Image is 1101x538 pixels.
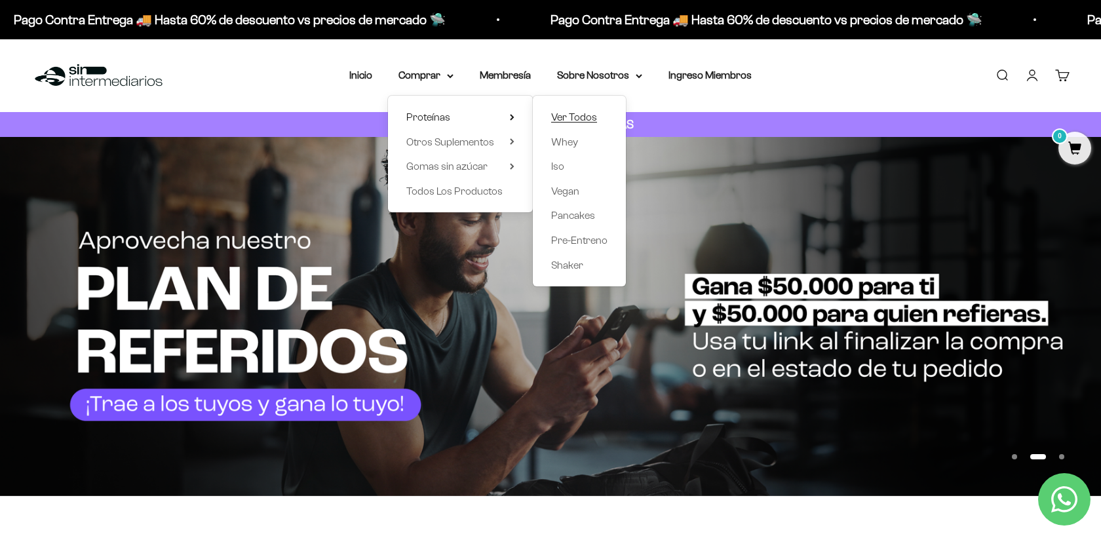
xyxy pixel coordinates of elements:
summary: Sobre Nosotros [557,67,642,84]
a: Membresía [480,69,531,81]
a: Shaker [551,257,608,274]
a: 0 [1058,142,1091,157]
p: Pago Contra Entrega 🚚 Hasta 60% de descuento vs precios de mercado 🛸 [549,9,980,30]
a: Todos Los Productos [406,183,514,200]
summary: Proteínas [406,109,514,126]
span: Otros Suplementos [406,136,494,147]
summary: Gomas sin azúcar [406,158,514,175]
a: Ingreso Miembros [668,69,752,81]
summary: Otros Suplementos [406,134,514,151]
a: Pre-Entreno [551,232,608,249]
a: Whey [551,134,608,151]
a: Ver Todos [551,109,608,126]
span: Pre-Entreno [551,235,608,246]
span: Gomas sin azúcar [406,161,488,172]
a: Inicio [349,69,372,81]
span: Todos Los Productos [406,185,503,197]
summary: Comprar [398,67,454,84]
mark: 0 [1052,128,1068,144]
span: Proteínas [406,111,450,123]
span: Ver Todos [551,111,597,123]
a: Vegan [551,183,608,200]
span: Whey [551,136,578,147]
a: Pancakes [551,207,608,224]
span: Pancakes [551,210,595,221]
p: Pago Contra Entrega 🚚 Hasta 60% de descuento vs precios de mercado 🛸 [12,9,444,30]
span: Iso [551,161,564,172]
span: Shaker [551,259,583,271]
span: Vegan [551,185,579,197]
a: Iso [551,158,608,175]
